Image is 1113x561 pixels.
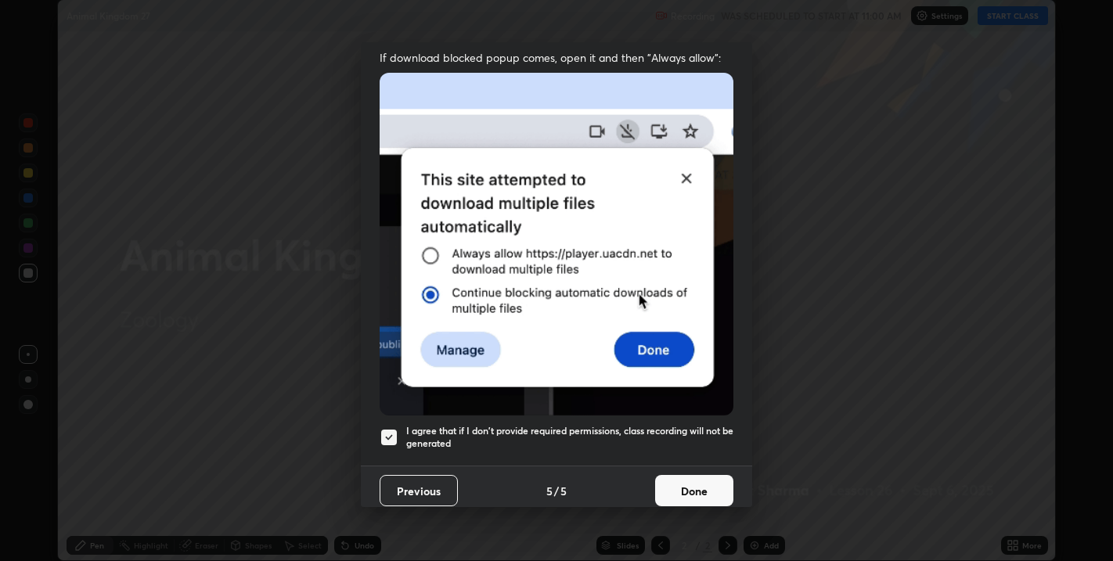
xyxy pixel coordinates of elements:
[560,483,567,499] h4: 5
[380,73,733,415] img: downloads-permission-blocked.gif
[554,483,559,499] h4: /
[380,50,733,65] span: If download blocked popup comes, open it and then "Always allow":
[546,483,553,499] h4: 5
[655,475,733,506] button: Done
[406,425,733,449] h5: I agree that if I don't provide required permissions, class recording will not be generated
[380,475,458,506] button: Previous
